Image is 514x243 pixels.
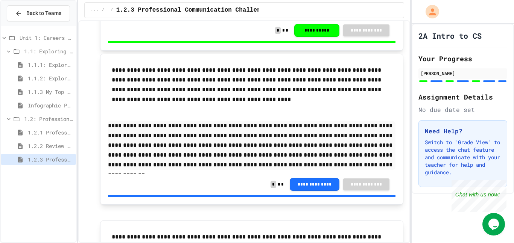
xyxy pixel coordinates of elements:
h2: Assignment Details [418,92,507,102]
span: / [102,7,104,13]
span: 1.1.1: Exploring CS Careers [28,61,73,69]
h2: Your Progress [418,53,507,64]
h1: 2A Intro to CS [418,30,482,41]
span: 1.2.1 Professional Communication [28,128,73,136]
p: Switch to "Grade View" to access the chat feature and communicate with your teacher for help and ... [425,139,501,176]
div: My Account [418,3,441,20]
span: 1.2.3 Professional Communication Challenge [28,155,73,163]
span: 1.2.2 Review - Professional Communication [28,142,73,150]
span: / [111,7,113,13]
span: Back to Teams [26,9,61,17]
span: 1.2.3 Professional Communication Challenge [116,6,268,15]
span: 1.1.2: Exploring CS Careers - Review [28,74,73,82]
iframe: chat widget [452,180,506,212]
span: Infographic Project: Your favorite CS [28,101,73,109]
span: 1.1.3 My Top 3 CS Careers! [28,88,73,96]
div: No due date set [418,105,507,114]
span: 1.2: Professional Communication [24,115,73,123]
h3: Need Help? [425,127,501,136]
span: 1.1: Exploring CS Careers [24,47,73,55]
div: [PERSON_NAME] [421,70,505,77]
span: Unit 1: Careers & Professionalism [20,34,73,42]
iframe: chat widget [482,213,506,235]
button: Back to Teams [7,5,70,21]
span: ... [91,7,99,13]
